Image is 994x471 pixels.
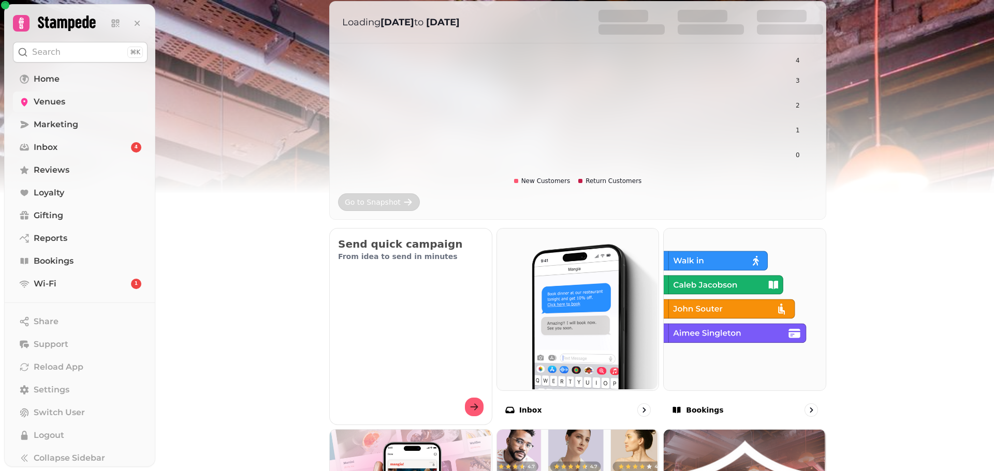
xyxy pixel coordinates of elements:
a: Settings [13,379,148,400]
a: Venues [13,92,148,112]
a: Go to Snapshot [338,193,420,211]
span: Marketing [34,118,78,131]
tspan: 0 [796,151,800,159]
button: Share [13,311,148,332]
span: Settings [34,384,69,396]
a: Gifting [13,205,148,226]
span: Share [34,315,59,328]
p: Search [32,46,61,58]
span: Support [34,338,68,351]
p: Loading to [342,15,578,29]
tspan: 2 [796,102,800,109]
button: Send quick campaignFrom idea to send in minutes [329,228,492,425]
a: InboxInbox [496,228,660,425]
span: Venues [34,96,65,108]
a: Marketing [13,114,148,135]
button: Collapse Sidebar [13,448,148,468]
span: Wi-Fi [34,278,56,290]
p: From idea to send in minutes [338,251,484,262]
svg: go to [806,405,816,415]
strong: [DATE] [381,17,414,28]
svg: go to [639,405,649,415]
button: Reload App [13,357,148,377]
a: BookingsBookings [663,228,826,425]
img: Inbox [496,227,658,389]
span: 4 [135,144,138,151]
span: Switch User [34,406,85,419]
span: Reviews [34,164,69,176]
span: 1 [135,280,138,287]
span: Home [34,73,60,85]
button: Support [13,334,148,355]
span: Collapse Sidebar [34,452,105,464]
div: Return Customers [578,177,641,185]
tspan: 4 [796,57,800,64]
a: Home [13,69,148,89]
h2: Send quick campaign [338,237,484,251]
a: Bookings [13,251,148,271]
span: Inbox [34,141,57,154]
div: New Customers [514,177,571,185]
a: Loyalty [13,183,148,203]
tspan: 3 [796,77,800,84]
span: Bookings [34,255,74,267]
tspan: 1 [796,127,800,134]
button: Switch User [13,402,148,423]
span: Loyalty [34,187,64,199]
strong: [DATE] [426,17,460,28]
img: Bookings [663,227,825,389]
p: Inbox [519,405,542,415]
p: Bookings [686,405,723,415]
a: Wi-Fi1 [13,274,148,294]
a: Reports [13,228,148,249]
div: ⌘K [127,47,143,58]
div: Go to Snapshot [345,197,401,207]
button: Search⌘K [13,42,148,63]
span: Gifting [34,209,63,222]
a: Reviews [13,160,148,180]
span: Logout [34,429,64,442]
span: Reports [34,232,67,245]
button: Logout [13,425,148,446]
a: Inbox4 [13,137,148,158]
span: Reload App [34,361,83,373]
